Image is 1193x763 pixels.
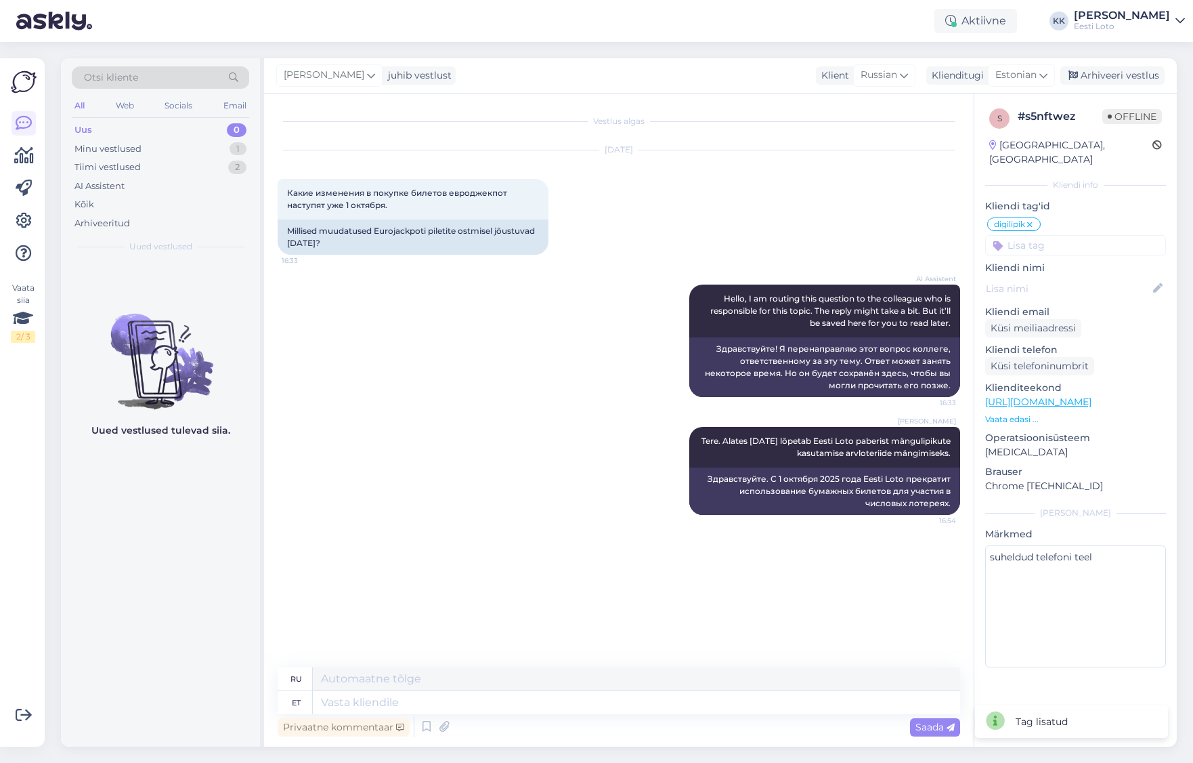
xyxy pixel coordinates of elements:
div: Eesti Loto [1074,21,1170,32]
span: [PERSON_NAME] [898,416,956,426]
span: 16:33 [905,398,956,408]
div: Uus [74,123,92,137]
span: Tere. Alates [DATE] lõpetab Eesti Loto paberist mängulipikute kasutamise arvloteriide mängimiseks. [701,436,953,458]
span: 16:54 [905,516,956,526]
span: [PERSON_NAME] [284,68,364,83]
img: No chats [61,289,260,411]
div: Kliendi info [985,179,1166,191]
span: Offline [1102,109,1162,124]
div: Arhiveeri vestlus [1060,66,1165,85]
div: Klient [816,68,849,83]
p: Operatsioonisüsteem [985,431,1166,445]
div: Здравствуйте! Я перенаправляю этот вопрос коллеге, ответственному за эту тему. Ответ может занять... [689,337,960,397]
div: Vaata siia [11,282,35,343]
span: Какие изменения в покупке билетов евроджекпот наступят уже 1 октября. [287,188,509,210]
p: Chrome [TECHNICAL_ID] [985,479,1166,493]
div: 1 [230,142,246,156]
p: Kliendi nimi [985,261,1166,275]
span: AI Assistent [905,274,956,284]
div: Küsi telefoninumbrit [985,357,1094,375]
div: Vestlus algas [278,115,960,127]
div: Tiimi vestlused [74,161,141,174]
p: Kliendi tag'id [985,199,1166,213]
div: Tag lisatud [1016,715,1068,729]
span: Otsi kliente [84,70,138,85]
div: Arhiveeritud [74,217,130,230]
div: [PERSON_NAME] [1074,10,1170,21]
input: Lisa nimi [986,281,1150,296]
div: Küsi meiliaadressi [985,319,1081,337]
p: Vaata edasi ... [985,413,1166,426]
p: [MEDICAL_DATA] [985,445,1166,459]
div: Email [221,97,249,115]
div: juhib vestlust [383,68,452,83]
div: Privaatne kommentaar [278,718,410,737]
span: Hello, I am routing this question to the colleague who is responsible for this topic. The reply m... [710,293,953,328]
div: Kõik [74,198,94,211]
div: ru [290,667,302,690]
div: 2 [228,161,246,174]
img: Askly Logo [11,69,37,95]
div: 0 [227,123,246,137]
div: # s5nftwez [1018,108,1102,125]
a: [PERSON_NAME]Eesti Loto [1074,10,1185,32]
div: Socials [162,97,195,115]
div: et [292,691,301,714]
span: Estonian [995,68,1037,83]
div: [PERSON_NAME] [985,507,1166,519]
a: [URL][DOMAIN_NAME] [985,396,1091,408]
span: Saada [915,721,955,733]
div: AI Assistent [74,180,125,193]
p: Kliendi email [985,305,1166,319]
div: All [72,97,87,115]
div: Здравствуйте. С 1 октября 2025 года Eesti Loto прекратит использование бумажных билетов для участ... [689,468,960,515]
span: 16:33 [282,255,332,266]
div: Aktiivne [934,9,1017,33]
span: Uued vestlused [129,241,192,253]
p: Märkmed [985,527,1166,541]
p: Uued vestlused tulevad siia. [91,424,230,438]
p: Klienditeekond [985,381,1166,395]
div: KK [1049,12,1068,30]
p: Brauser [985,465,1166,479]
div: Minu vestlused [74,142,142,156]
p: Kliendi telefon [985,343,1166,357]
div: 2 / 3 [11,331,35,343]
div: Web [113,97,137,115]
span: Russian [861,68,897,83]
div: Millised muudatused Eurojackpoti piletite ostmisel jõustuvad [DATE]? [278,220,548,255]
span: s [997,113,1002,123]
input: Lisa tag [985,235,1166,255]
div: [DATE] [278,144,960,156]
div: [GEOGRAPHIC_DATA], [GEOGRAPHIC_DATA] [989,138,1152,167]
span: digilipik [994,220,1025,228]
div: Klienditugi [926,68,984,83]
